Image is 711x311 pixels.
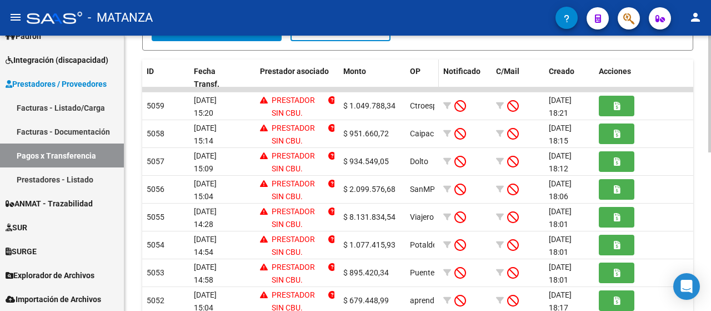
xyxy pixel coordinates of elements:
[549,263,572,284] span: [DATE] 18:01
[549,67,574,76] span: Creado
[410,213,434,221] span: Viajero
[194,263,217,284] span: [DATE] 14:58
[194,179,217,201] span: [DATE] 15:04
[147,296,164,305] span: 5052
[9,11,22,24] mat-icon: menu
[6,221,27,234] span: SUR
[88,6,153,30] span: - MATANZA
[194,124,217,145] span: [DATE] 15:14
[142,60,189,96] datatable-header-cell: ID
[189,60,239,96] datatable-header-cell: Fecha Transf.
[443,67,480,76] span: Notificado
[272,205,324,282] p: PRESTADOR SIN CBU. ACTUALICE LA INFORMACIÓN DEL PRESTADOR.
[410,101,452,110] span: Ctroespacio
[272,94,324,170] p: PRESTADOR SIN CBU. ACTUALICE LA INFORMACIÓN DEL PRESTADOR.
[343,67,366,76] span: Monto
[147,129,164,138] span: 5058
[272,177,324,254] p: PRESTADOR SIN CBU. ACTUALICE LA INFORMACIÓN DEL PRESTADOR.
[6,78,107,90] span: Prestadores / Proveedores
[147,240,164,249] span: 5054
[689,11,702,24] mat-icon: person
[594,60,694,96] datatable-header-cell: Acciones
[194,207,217,229] span: [DATE] 14:28
[410,240,448,249] span: Potaldelsol
[549,124,572,145] span: [DATE] 18:15
[343,268,389,277] span: $ 895.420,34
[272,150,324,226] p: PRESTADOR SIN CBU. ACTUALICE LA INFORMACIÓN DEL PRESTADOR.
[343,157,389,166] span: $ 934.549,05
[256,60,339,96] datatable-header-cell: Prestador asociado
[343,101,395,110] span: $ 1.049.788,34
[6,293,101,305] span: Importación de Archivos
[147,213,164,221] span: 5055
[673,273,700,300] div: Open Intercom Messenger
[549,235,572,256] span: [DATE] 18:01
[194,151,217,173] span: [DATE] 15:09
[410,129,434,138] span: Caipac
[194,235,217,256] span: [DATE] 14:54
[6,54,108,66] span: Integración (discapacidad)
[339,60,405,96] datatable-header-cell: Monto
[410,67,420,76] span: OP
[410,296,456,305] span: aprenderacre
[492,60,544,96] datatable-header-cell: C/Mail
[549,179,572,201] span: [DATE] 18:06
[343,240,395,249] span: $ 1.077.415,93
[147,101,164,110] span: 5059
[549,151,572,173] span: [DATE] 18:12
[147,67,154,76] span: ID
[6,30,41,42] span: Padrón
[6,245,37,258] span: SURGE
[272,122,324,198] p: PRESTADOR SIN CBU. ACTUALICE LA INFORMACIÓN DEL PRESTADOR.
[194,67,219,88] span: Fecha Transf.
[599,67,631,76] span: Acciones
[147,268,164,277] span: 5053
[260,67,329,76] span: Prestador asociado
[410,185,453,194] span: SanMPorres
[544,60,594,96] datatable-header-cell: Creado
[549,207,572,229] span: [DATE] 18:01
[439,60,492,96] datatable-header-cell: Notificado
[194,96,217,117] span: [DATE] 15:20
[496,67,519,76] span: C/Mail
[343,185,395,194] span: $ 2.099.576,68
[549,96,572,117] span: [DATE] 18:21
[343,296,389,305] span: $ 679.448,99
[410,157,428,166] span: Dolto
[6,198,93,210] span: ANMAT - Trazabilidad
[147,157,164,166] span: 5057
[343,213,395,221] span: $ 8.131.834,54
[6,269,94,282] span: Explorador de Archivos
[272,233,324,309] p: PRESTADOR SIN CBU. ACTUALICE LA INFORMACIÓN DEL PRESTADOR.
[343,129,389,138] span: $ 951.660,72
[147,185,164,194] span: 5056
[405,60,439,96] datatable-header-cell: OP
[410,268,455,277] span: Puentemabel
